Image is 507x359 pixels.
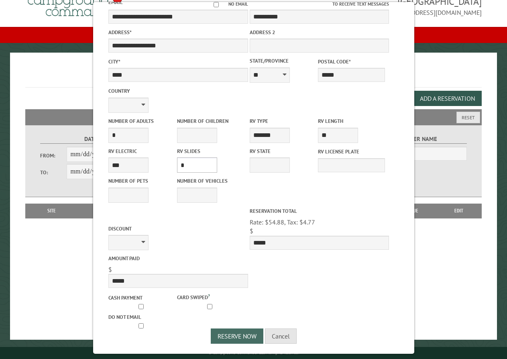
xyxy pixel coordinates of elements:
label: RV License Plate [318,148,385,155]
label: RV Slides [177,147,244,155]
label: Number of Adults [108,117,175,125]
label: Country [108,87,248,95]
label: Discount [108,225,248,233]
label: Amount paid [108,255,248,262]
label: Address 2 [249,29,389,36]
th: Dates [73,204,132,218]
label: Number of Vehicles [177,177,244,185]
label: No email [204,1,248,8]
label: Address [108,29,248,36]
th: Due [393,204,436,218]
label: State/Province [249,57,316,65]
label: Number of Pets [108,177,175,185]
a: ? [208,293,210,298]
span: $ [249,227,253,235]
label: City [108,58,248,65]
label: RV Electric [108,147,175,155]
label: RV State [249,147,316,155]
input: No email [204,2,228,7]
span: Rate: $54.88, Tax: $4.77 [249,218,315,226]
label: To: [40,169,66,176]
label: Customer Name [362,135,467,144]
label: Number of Children [177,117,244,125]
th: Edit [436,204,482,218]
button: Reserve Now [211,328,263,344]
label: Postal Code [318,58,385,65]
button: Cancel [265,328,297,344]
h2: Filters [25,109,482,124]
label: RV Length [318,117,385,125]
label: From: [40,152,66,159]
h1: Reservations [25,65,482,88]
label: Cash payment [108,294,175,302]
small: © Campground Commander LLC. All rights reserved. [208,350,299,355]
label: Dates [40,135,145,144]
label: Do not email [108,313,175,321]
button: Reset [456,112,480,123]
span: $ [108,265,112,273]
th: Site [29,204,73,218]
label: Card swiped [177,292,244,301]
button: Add a Reservation [413,91,482,106]
label: Reservation Total [249,207,389,215]
label: RV Type [249,117,316,125]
